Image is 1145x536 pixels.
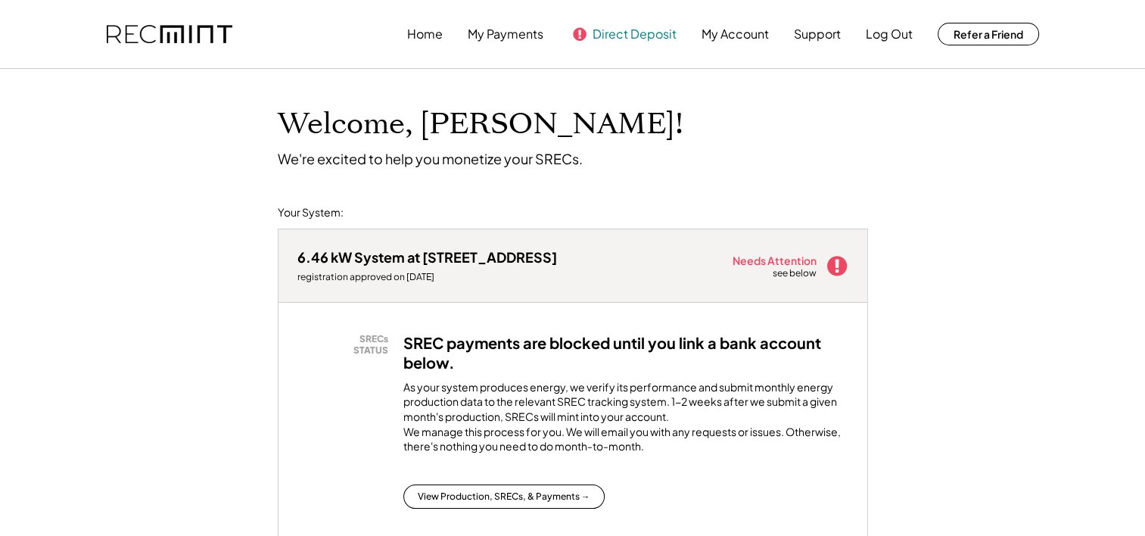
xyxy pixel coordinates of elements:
[866,19,913,49] button: Log Out
[107,25,232,44] img: recmint-logotype%403x.png
[593,19,677,49] button: Direct Deposit
[297,271,557,283] div: registration approved on [DATE]
[702,19,769,49] button: My Account
[278,150,583,167] div: We're excited to help you monetize your SRECs.
[407,19,443,49] button: Home
[468,19,543,49] button: My Payments
[773,267,818,280] div: see below
[403,380,848,462] div: As your system produces energy, we verify its performance and submit monthly energy production da...
[278,107,683,142] h1: Welcome, [PERSON_NAME]!
[733,255,818,266] div: Needs Attention
[403,485,605,509] button: View Production, SRECs, & Payments →
[278,205,344,220] div: Your System:
[297,248,557,266] div: 6.46 kW System at [STREET_ADDRESS]
[794,19,841,49] button: Support
[403,333,848,372] h3: SREC payments are blocked until you link a bank account below.
[305,333,388,357] div: SRECs STATUS
[938,23,1039,45] button: Refer a Friend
